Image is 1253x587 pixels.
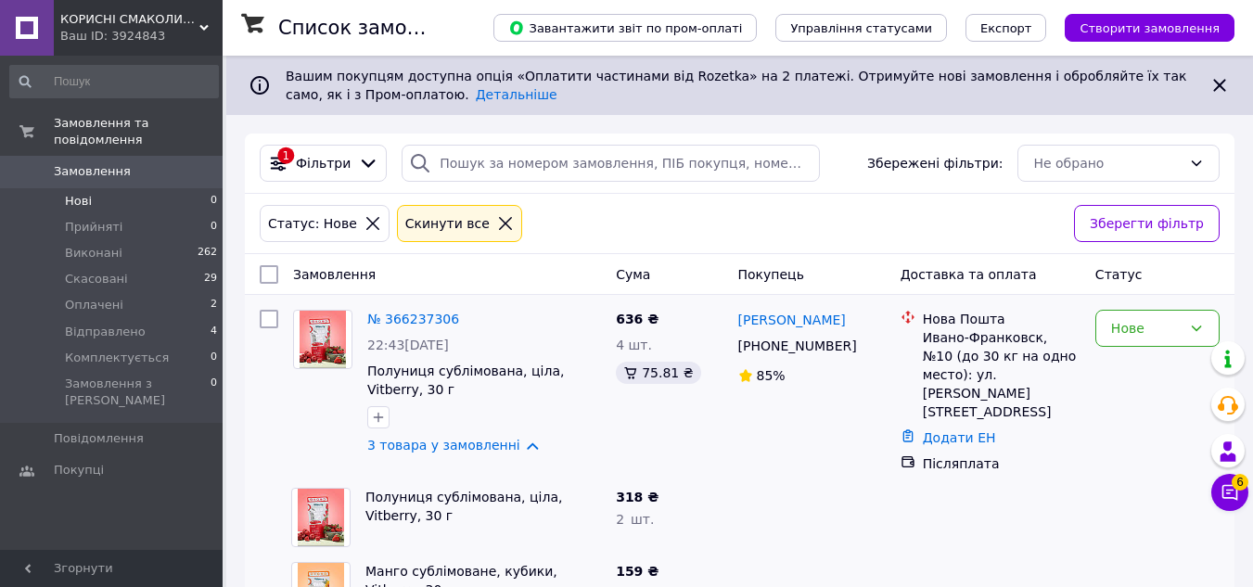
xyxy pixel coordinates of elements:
[211,193,217,210] span: 0
[54,115,223,148] span: Замовлення та повідомлення
[286,69,1186,102] span: Вашим покупцям доступна опція «Оплатити частинами від Rozetka» на 2 платежі. Отримуйте нові замов...
[1211,474,1248,511] button: Чат з покупцем6
[616,267,650,282] span: Cума
[790,21,932,35] span: Управління статусами
[65,324,146,340] span: Відправлено
[616,312,658,326] span: 636 ₴
[65,193,92,210] span: Нові
[1033,153,1182,173] div: Не обрано
[738,311,846,329] a: [PERSON_NAME]
[198,245,217,262] span: 262
[367,438,520,453] a: 3 товара у замовленні
[493,14,757,42] button: Завантажити звіт по пром-оплаті
[923,310,1080,328] div: Нова Пошта
[965,14,1047,42] button: Експорт
[367,338,449,352] span: 22:43[DATE]
[211,376,217,409] span: 0
[1090,213,1204,234] span: Зберегти фільтр
[65,350,169,366] span: Комплектується
[738,267,804,282] span: Покупець
[54,430,144,447] span: Повідомлення
[476,87,557,102] a: Детальніше
[65,219,122,236] span: Прийняті
[901,267,1037,282] span: Доставка та оплата
[1111,318,1182,338] div: Нове
[365,490,562,523] a: Полуниця сублімована, ціла, Vitberry, 30 г
[980,21,1032,35] span: Експорт
[616,512,654,527] span: 2 шт.
[60,28,223,45] div: Ваш ID: 3924843
[1232,474,1248,491] span: 6
[211,324,217,340] span: 4
[65,271,128,287] span: Скасовані
[923,328,1080,421] div: Ивано-Франковск, №10 (до 30 кг на одно место): ул. [PERSON_NAME][STREET_ADDRESS]
[298,489,344,546] img: Фото товару
[293,267,376,282] span: Замовлення
[54,462,104,479] span: Покупці
[923,430,996,445] a: Додати ЕН
[616,564,658,579] span: 159 ₴
[293,310,352,369] a: Фото товару
[616,338,652,352] span: 4 шт.
[211,297,217,313] span: 2
[296,154,351,172] span: Фільтри
[65,297,123,313] span: Оплачені
[204,271,217,287] span: 29
[211,219,217,236] span: 0
[278,17,467,39] h1: Список замовлень
[1074,205,1220,242] button: Зберегти фільтр
[264,213,361,234] div: Статус: Нове
[616,490,658,504] span: 318 ₴
[9,65,219,98] input: Пошук
[54,163,131,180] span: Замовлення
[402,213,493,234] div: Cкинути все
[60,11,199,28] span: КОРИСНІ СМАКОЛИКИ
[211,350,217,366] span: 0
[1046,19,1234,34] a: Створити замовлення
[402,145,820,182] input: Пошук за номером замовлення, ПІБ покупця, номером телефону, Email, номером накладної
[775,14,947,42] button: Управління статусами
[300,311,346,368] img: Фото товару
[923,454,1080,473] div: Післяплата
[367,364,564,397] a: Полуниця сублімована, ціла, Vitberry, 30 г
[367,312,459,326] a: № 366237306
[508,19,742,36] span: Завантажити звіт по пром-оплаті
[65,376,211,409] span: Замовлення з [PERSON_NAME]
[65,245,122,262] span: Виконані
[735,333,861,359] div: [PHONE_NUMBER]
[1095,267,1143,282] span: Статус
[757,368,786,383] span: 85%
[867,154,1003,172] span: Збережені фільтри:
[1065,14,1234,42] button: Створити замовлення
[1080,21,1220,35] span: Створити замовлення
[616,362,700,384] div: 75.81 ₴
